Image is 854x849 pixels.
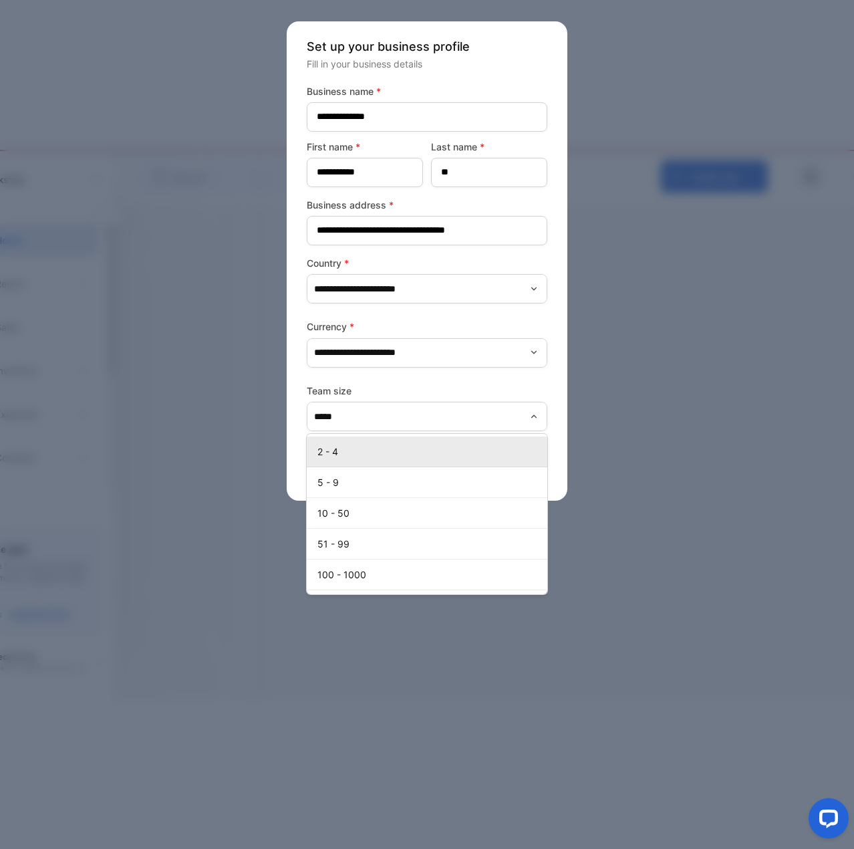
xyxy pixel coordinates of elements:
[317,475,542,489] p: 5 - 9
[307,384,547,398] label: Team size
[317,537,542,551] p: 51 - 99
[307,198,547,212] label: Business address
[307,256,547,270] label: Country
[307,57,547,71] p: Fill in your business details
[307,320,547,334] label: Currency
[307,140,423,154] label: First name
[431,140,547,154] label: Last name
[317,445,542,459] p: 2 - 4
[798,793,854,849] iframe: LiveChat chat widget
[317,568,542,582] p: 100 - 1000
[317,506,542,520] p: 10 - 50
[307,84,547,98] label: Business name
[307,37,547,55] p: Set up your business profile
